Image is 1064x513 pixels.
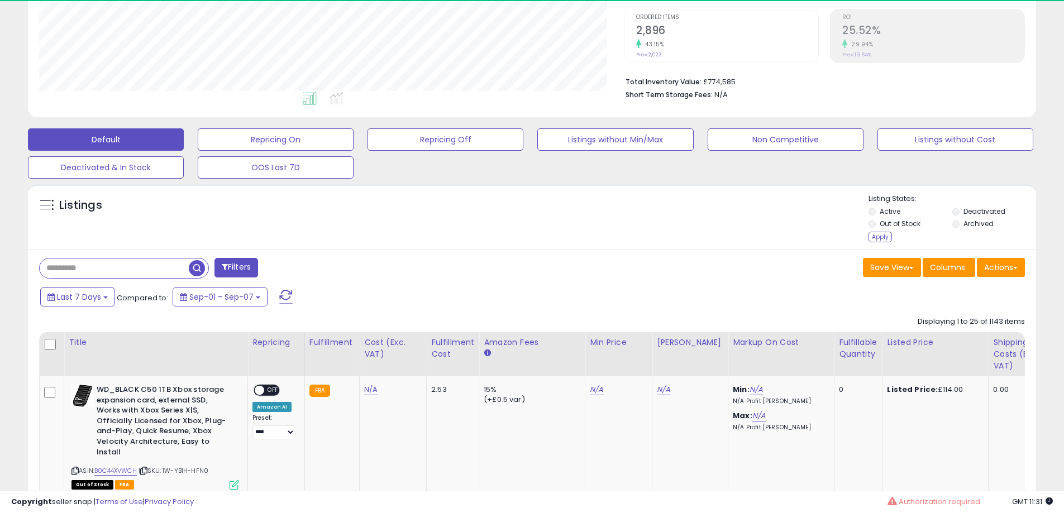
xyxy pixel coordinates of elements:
b: WD_BLACK C50 1TB Xbox storage expansion card, external SSD, Works with Xbox Series X|S, Officiall... [97,385,232,460]
div: Displaying 1 to 25 of 1143 items [918,317,1025,327]
div: seller snap | | [11,497,194,507]
small: FBA [309,385,330,397]
label: Deactivated [963,207,1005,216]
button: Non Competitive [708,128,863,151]
button: OOS Last 7D [198,156,354,179]
b: Listed Price: [887,384,938,395]
a: Terms of Use [96,496,143,507]
h2: 25.52% [842,24,1024,39]
div: Markup on Cost [733,337,829,348]
small: 43.15% [641,40,664,49]
span: Columns [930,262,965,273]
b: Min: [733,384,750,395]
span: Authorization required [899,496,980,507]
button: Deactivated & In Stock [28,156,184,179]
small: 29.94% [847,40,873,49]
span: OFF [264,386,282,395]
div: Min Price [590,337,647,348]
div: Repricing [252,337,300,348]
span: N/A [714,89,728,100]
p: Listing States: [869,194,1036,204]
a: N/A [750,384,763,395]
div: Shipping Costs (Exc. VAT) [993,337,1051,372]
button: Default [28,128,184,151]
div: Fulfillable Quantity [839,337,877,360]
button: Listings without Min/Max [537,128,693,151]
button: Filters [214,258,258,277]
a: B0C44XVWCH [94,466,137,476]
a: Privacy Policy [145,496,194,507]
div: 0 [839,385,874,395]
a: N/A [590,384,603,395]
button: Repricing On [198,128,354,151]
p: N/A Profit [PERSON_NAME] [733,424,826,432]
div: 15% [484,385,576,395]
span: Last 7 Days [57,291,101,303]
button: Save View [863,258,921,277]
img: 41eITXwv2-L._SL40_.jpg [71,385,94,407]
label: Active [880,207,900,216]
div: Fulfillment [309,337,355,348]
small: Prev: 19.64% [842,51,871,58]
small: Prev: 2,023 [636,51,662,58]
div: Title [69,337,243,348]
button: Listings without Cost [877,128,1033,151]
div: 2.53 [431,385,470,395]
small: Amazon Fees. [484,348,490,358]
a: N/A [364,384,378,395]
h2: 2,896 [636,24,818,39]
div: Fulfillment Cost [431,337,474,360]
span: Compared to: [117,293,168,303]
button: Repricing Off [368,128,523,151]
div: Cost (Exc. VAT) [364,337,422,360]
span: | SKU: 1W-YB1H-HFN0 [139,466,208,475]
span: 2025-09-15 11:31 GMT [1012,496,1053,507]
b: Max: [733,410,752,421]
strong: Copyright [11,496,52,507]
div: Amazon Fees [484,337,580,348]
div: Amazon AI [252,402,292,412]
div: (+£0.5 var) [484,395,576,405]
div: [PERSON_NAME] [657,337,723,348]
div: Preset: [252,414,296,439]
a: N/A [657,384,670,395]
b: Short Term Storage Fees: [626,90,713,99]
label: Out of Stock [880,219,920,228]
span: Sep-01 - Sep-07 [189,291,254,303]
h5: Listings [59,198,102,213]
div: £114.00 [887,385,980,395]
button: Columns [923,258,975,277]
span: ROI [842,15,1024,21]
div: Listed Price [887,337,984,348]
button: Sep-01 - Sep-07 [173,287,268,306]
button: Actions [977,258,1025,277]
div: 0.00 [993,385,1047,395]
th: The percentage added to the cost of goods (COGS) that forms the calculator for Min & Max prices. [728,332,834,376]
a: N/A [752,410,766,421]
b: Total Inventory Value: [626,77,702,87]
p: N/A Profit [PERSON_NAME] [733,397,826,405]
span: Ordered Items [636,15,818,21]
label: Archived [963,219,994,228]
button: Last 7 Days [40,287,115,306]
div: Apply [869,232,892,242]
li: £774,585 [626,74,1017,88]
